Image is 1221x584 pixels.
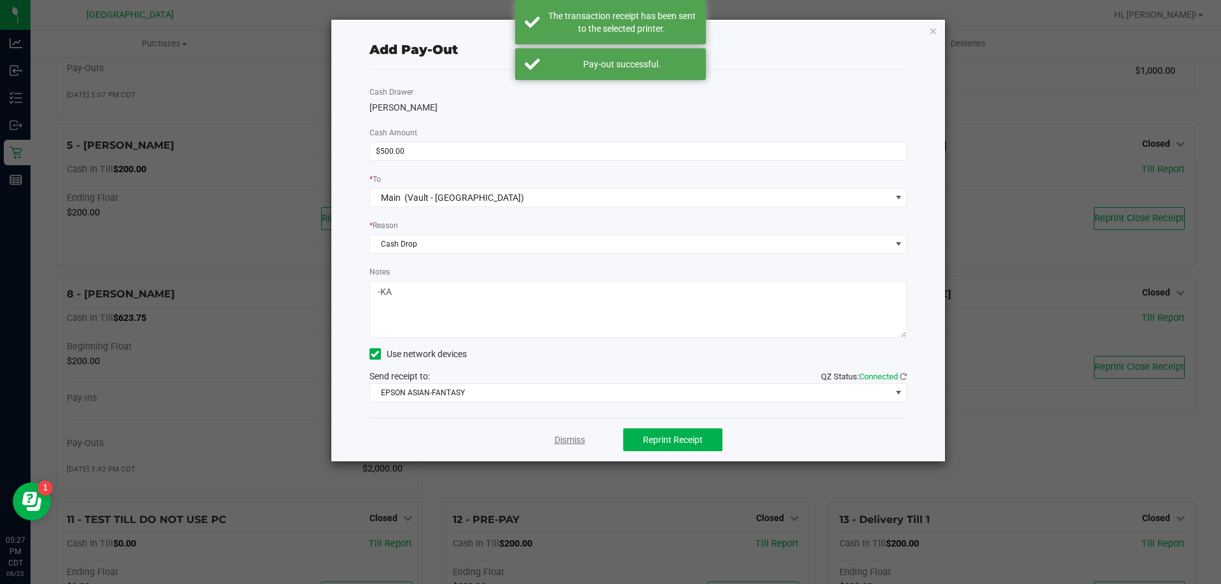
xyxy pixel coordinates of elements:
[369,40,458,59] div: Add Pay-Out
[821,372,907,381] span: QZ Status:
[13,482,51,520] iframe: Resource center
[369,348,467,361] label: Use network devices
[369,266,390,278] label: Notes
[859,372,898,381] span: Connected
[643,435,703,445] span: Reprint Receipt
[555,433,585,447] a: Dismiss
[381,193,401,203] span: Main
[623,428,722,451] button: Reprint Receipt
[38,480,53,496] iframe: Resource center unread badge
[547,10,696,35] div: The transaction receipt has been sent to the selected printer.
[369,101,907,114] div: [PERSON_NAME]
[369,220,398,231] label: Reason
[369,173,381,185] label: To
[369,371,430,381] span: Send receipt to:
[370,235,891,253] span: Cash Drop
[369,128,417,137] span: Cash Amount
[547,58,696,71] div: Pay-out successful.
[404,193,524,203] span: (Vault - [GEOGRAPHIC_DATA])
[370,384,891,402] span: EPSON ASIAN-FANTASY
[369,86,413,98] label: Cash Drawer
